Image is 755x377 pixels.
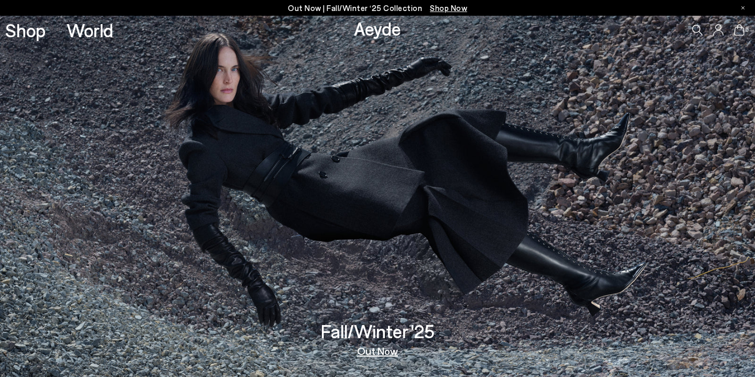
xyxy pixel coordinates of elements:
h3: Fall/Winter '25 [321,322,435,340]
a: World [67,21,113,39]
span: 0 [745,27,750,33]
a: Shop [5,21,46,39]
p: Out Now | Fall/Winter ‘25 Collection [288,2,467,15]
span: Navigate to /collections/new-in [430,3,467,13]
a: 0 [734,24,745,36]
a: Aeyde [354,17,401,39]
a: Out Now [357,346,398,356]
